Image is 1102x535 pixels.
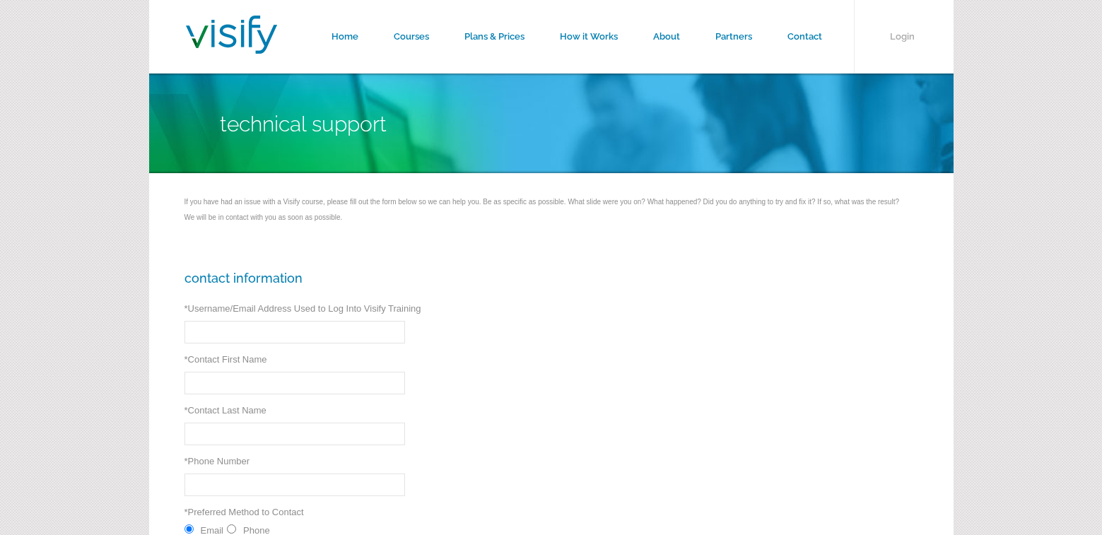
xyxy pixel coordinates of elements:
[184,354,267,365] label: Contact First Name
[220,112,387,136] span: Technical Support
[184,271,918,286] h3: Contact Information
[184,456,250,466] label: Phone Number
[186,37,277,58] a: Visify Training
[184,198,918,221] div: If you have had an issue with a Visify course, please fill out the form below so we can help you....
[184,507,304,517] label: Preferred Method to Contact
[184,405,266,416] label: Contact Last Name
[186,16,277,54] img: Visify Training
[184,303,421,314] label: Username/Email Address Used to Log Into Visify Training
